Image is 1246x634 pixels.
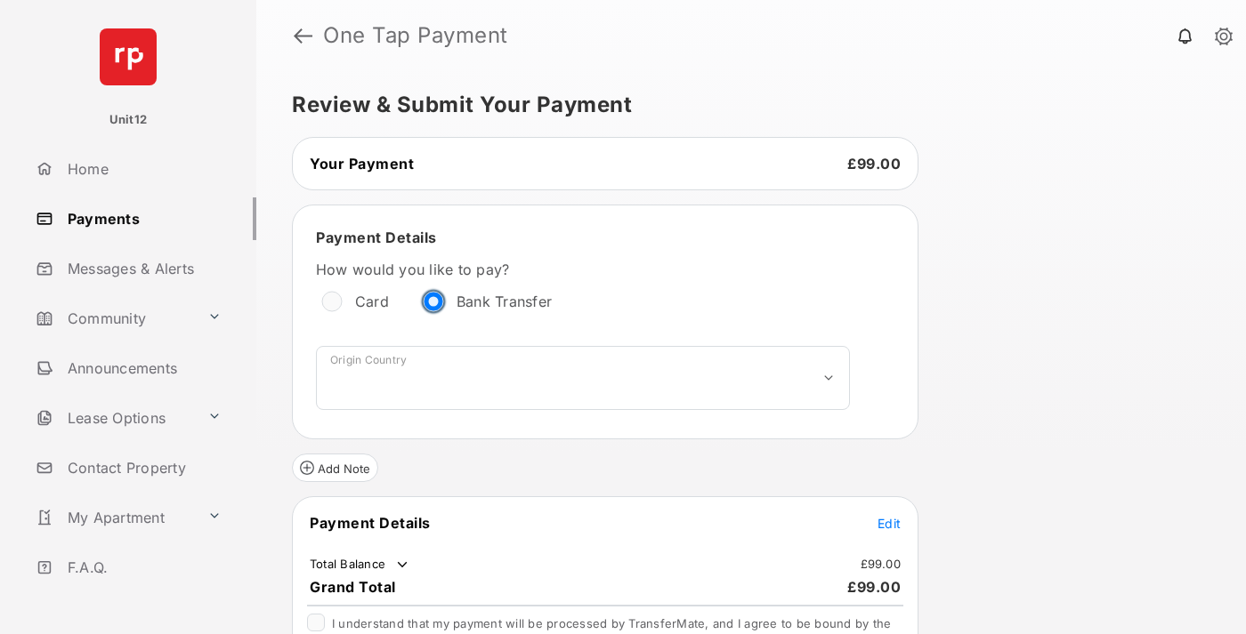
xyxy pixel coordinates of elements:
img: svg+xml;base64,PHN2ZyB4bWxucz0iaHR0cDovL3d3dy53My5vcmcvMjAwMC9zdmciIHdpZHRoPSI2NCIgaGVpZ2h0PSI2NC... [100,28,157,85]
span: Payment Details [316,229,437,246]
a: Payments [28,197,256,240]
button: Add Note [292,453,378,482]
p: Unit12 [109,111,148,129]
a: Home [28,148,256,190]
strong: One Tap Payment [323,25,508,46]
button: Edit [878,514,901,532]
a: F.A.Q. [28,546,256,589]
label: Bank Transfer [457,293,552,310]
td: £99.00 [860,556,902,572]
a: Contact Property [28,446,256,489]
span: Payment Details [310,514,431,532]
span: £99.00 [847,578,901,596]
a: Community [28,297,200,340]
a: Messages & Alerts [28,247,256,290]
span: Your Payment [310,155,414,173]
span: £99.00 [847,155,901,173]
label: Card [355,293,389,310]
span: Edit [878,516,901,531]
h5: Review & Submit Your Payment [292,94,1196,116]
label: How would you like to pay? [316,261,850,278]
span: Grand Total [310,578,396,596]
a: Lease Options [28,397,200,439]
a: My Apartment [28,496,200,539]
a: Announcements [28,347,256,389]
td: Total Balance [309,556,411,574]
